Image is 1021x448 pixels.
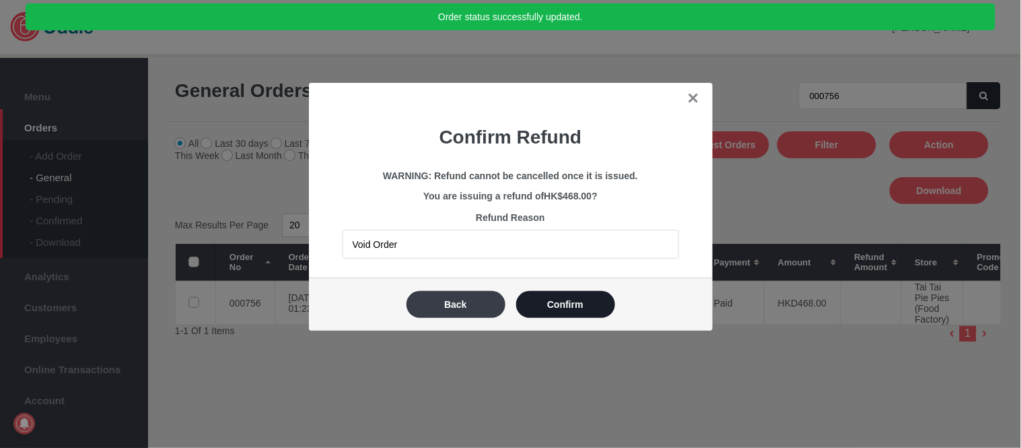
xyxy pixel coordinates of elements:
[343,191,679,201] div: You are issuing a refund of ?
[336,201,686,265] div: Refund Reason
[26,3,995,30] div: Order status successfully updated.
[343,230,679,259] input: Key in reason for refund. Eg. Void Order
[687,90,699,107] a: ✕
[329,127,693,148] h1: Confirm Refund
[516,291,615,318] button: Confirm
[407,291,505,318] button: Back
[343,170,679,181] p: WARNING: Refund cannot be cancelled once it is issued.
[544,191,563,201] span: HK$
[563,191,592,201] span: 468.00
